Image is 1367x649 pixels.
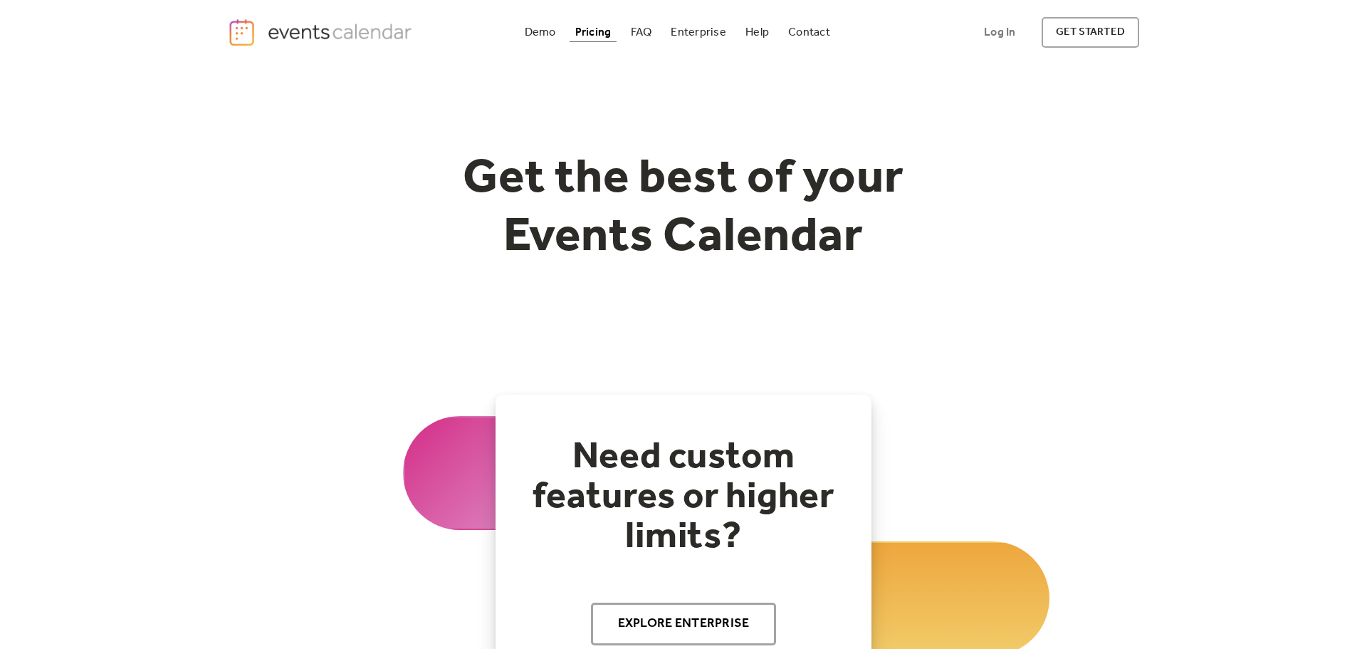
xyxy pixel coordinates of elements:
div: Demo [525,28,556,36]
h2: Need custom features or higher limits? [524,437,843,557]
div: Contact [788,28,830,36]
div: Pricing [575,28,612,36]
div: FAQ [631,28,652,36]
div: Help [745,28,769,36]
a: Demo [519,23,562,42]
a: Contact [782,23,836,42]
a: get started [1042,17,1139,48]
a: FAQ [625,23,658,42]
a: Help [740,23,775,42]
a: Enterprise [665,23,731,42]
h1: Get the best of your Events Calendar [410,150,957,266]
a: Pricing [570,23,617,42]
div: Enterprise [671,28,726,36]
a: Log In [970,17,1030,48]
a: Explore Enterprise [591,603,777,645]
